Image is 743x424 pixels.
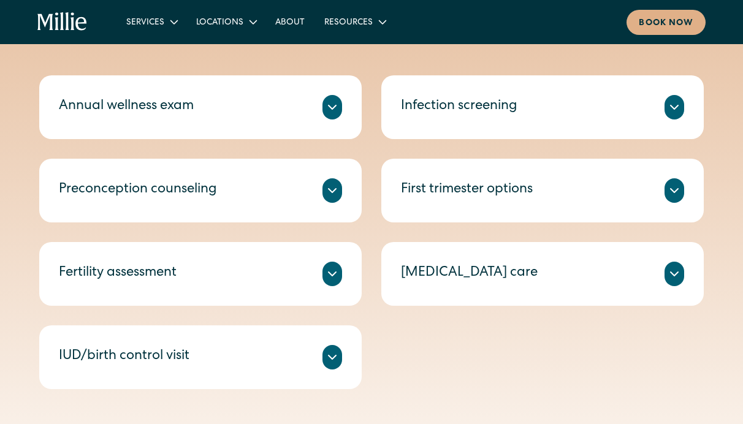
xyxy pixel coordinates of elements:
div: Locations [186,12,265,32]
div: Infection screening [401,97,517,117]
a: Book now [627,10,706,35]
div: Resources [314,12,395,32]
div: First trimester options [401,180,533,200]
div: Book now [639,17,693,30]
div: [MEDICAL_DATA] care [401,263,538,284]
a: About [265,12,314,32]
div: Locations [196,17,243,29]
div: Preconception counseling [59,180,217,200]
div: Resources [324,17,373,29]
div: Services [126,17,164,29]
a: home [37,12,87,32]
div: IUD/birth control visit [59,347,189,367]
div: Services [116,12,186,32]
div: Annual wellness exam [59,97,194,117]
div: Fertility assessment [59,263,177,284]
